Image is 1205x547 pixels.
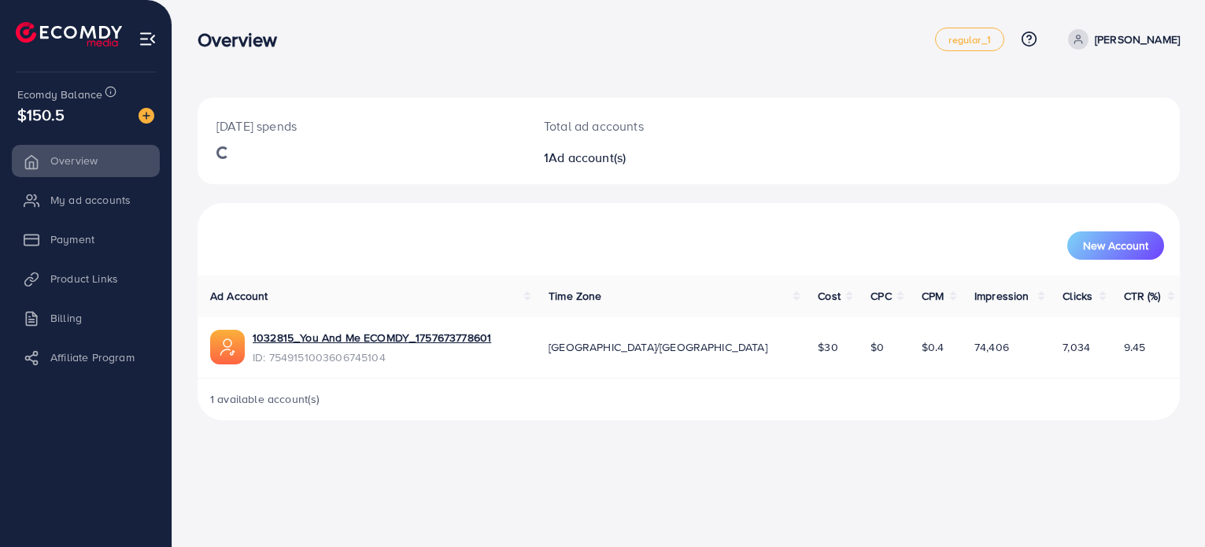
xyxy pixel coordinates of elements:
span: 9.45 [1124,339,1146,355]
span: Ad Account [210,288,268,304]
a: regular_1 [935,28,1004,51]
span: 7,034 [1063,339,1090,355]
span: CPC [870,288,891,304]
span: 1 available account(s) [210,391,320,407]
h2: 1 [544,150,752,165]
p: [PERSON_NAME] [1095,30,1180,49]
span: $0.4 [922,339,944,355]
span: Ecomdy Balance [17,87,102,102]
span: Impression [974,288,1029,304]
h3: Overview [198,28,290,51]
span: CPM [922,288,944,304]
span: Ad account(s) [549,149,626,166]
span: $0 [870,339,884,355]
span: Time Zone [549,288,601,304]
img: ic-ads-acc.e4c84228.svg [210,330,245,364]
span: 74,406 [974,339,1009,355]
img: image [139,108,154,124]
span: New Account [1083,240,1148,251]
span: $30 [818,339,837,355]
p: Total ad accounts [544,116,752,135]
button: New Account [1067,231,1164,260]
span: ID: 7549151003606745104 [253,349,491,365]
a: [PERSON_NAME] [1062,29,1180,50]
a: 1032815_You And Me ECOMDY_1757673778601 [253,330,491,346]
img: logo [16,22,122,46]
span: Clicks [1063,288,1092,304]
p: [DATE] spends [216,116,506,135]
span: Cost [818,288,841,304]
span: regular_1 [948,35,990,45]
img: menu [139,30,157,48]
span: [GEOGRAPHIC_DATA]/[GEOGRAPHIC_DATA] [549,339,767,355]
span: $150.5 [17,103,65,126]
span: CTR (%) [1124,288,1161,304]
